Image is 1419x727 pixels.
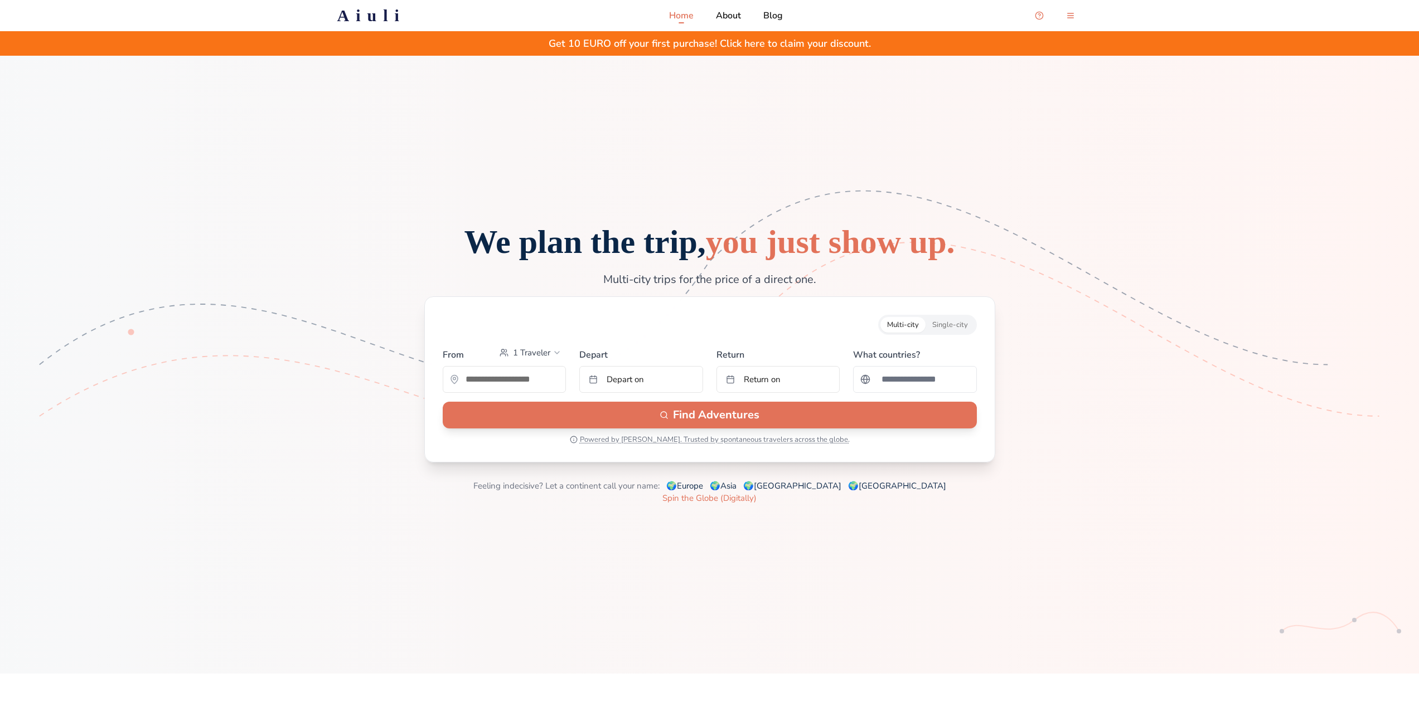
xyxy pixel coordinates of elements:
span: you just show up. [706,223,955,260]
span: 1 Traveler [513,347,550,358]
label: Return [716,344,840,362]
span: Return on [744,374,781,385]
a: Blog [763,9,783,22]
button: Depart on [579,366,703,393]
a: 🌍[GEOGRAPHIC_DATA] [743,480,841,491]
a: Home [669,9,694,22]
label: What countries? [853,344,977,362]
button: Powered by [PERSON_NAME]. Trusted by spontaneous travelers across the globe. [570,435,850,444]
a: 🌍Asia [710,480,737,491]
span: We plan the trip, [464,223,955,260]
button: Single-city [926,317,975,333]
a: 🌍[GEOGRAPHIC_DATA] [848,480,946,491]
span: Powered by [PERSON_NAME]. Trusted by spontaneous travelers across the globe. [580,435,850,444]
button: Open support chat [1028,4,1050,27]
div: Trip style [878,315,977,335]
button: Find Adventures [443,402,977,428]
button: Multi-city [880,317,926,333]
span: Depart on [607,374,644,385]
label: From [443,348,464,362]
button: Select passengers [495,344,566,362]
p: Multi-city trips for the price of a direct one. [522,272,897,287]
a: 🌍Europe [666,480,703,491]
label: Depart [579,344,703,362]
button: Return on [716,366,840,393]
h2: Aiuli [337,6,406,26]
span: Feeling indecisive? Let a continent call your name: [473,480,660,491]
button: menu-button [1059,4,1082,27]
a: Aiuli [319,6,424,26]
a: Spin the Globe (Digitally) [662,492,757,504]
input: Search for a country [875,368,970,391]
a: About [716,9,741,22]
